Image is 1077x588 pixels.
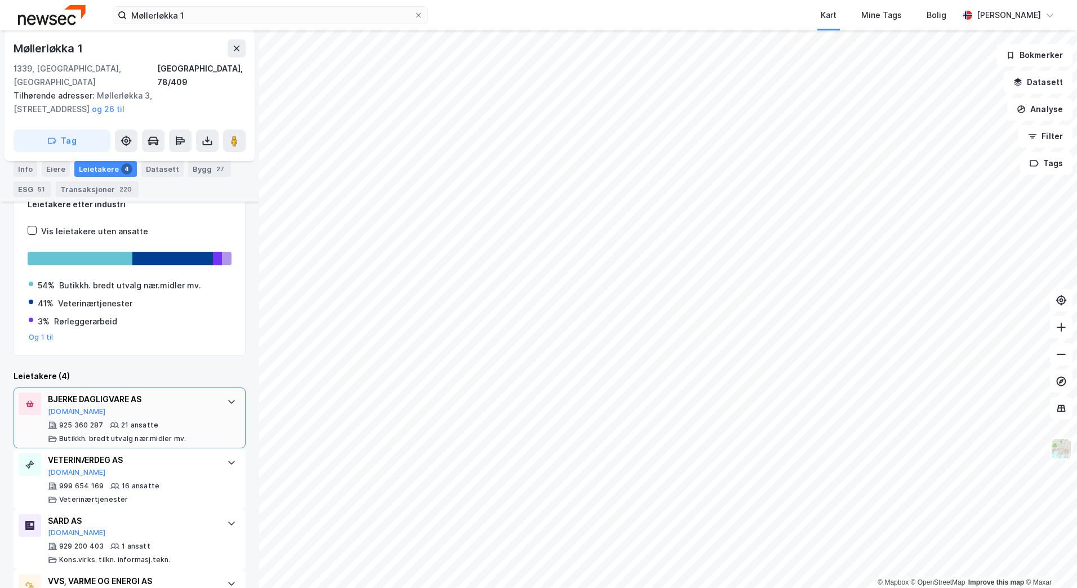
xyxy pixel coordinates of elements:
img: newsec-logo.f6e21ccffca1b3a03d2d.png [18,5,86,25]
div: 41% [38,297,54,310]
iframe: Chat Widget [1021,534,1077,588]
div: SARD AS [48,514,216,528]
div: 1 ansatt [122,542,150,551]
button: Bokmerker [996,44,1072,66]
button: Analyse [1007,98,1072,121]
div: 27 [214,163,226,175]
button: Filter [1018,125,1072,148]
div: Møllerløkka 3, [STREET_ADDRESS] [14,89,237,116]
div: VVS, VARME OG ENERGI AS [48,574,216,588]
div: Butikkh. bredt utvalg nær.midler mv. [59,434,186,443]
img: Z [1051,438,1072,460]
div: [GEOGRAPHIC_DATA], 78/409 [157,62,246,89]
button: Og 1 til [29,333,54,342]
div: Rørleggerarbeid [54,315,117,328]
div: Kontrollprogram for chat [1021,534,1077,588]
div: Bygg [188,161,231,177]
div: 925 360 287 [59,421,103,430]
div: Eiere [42,161,70,177]
div: Leietakere [74,161,137,177]
div: Mine Tags [861,8,902,22]
input: Søk på adresse, matrikkel, gårdeiere, leietakere eller personer [127,7,414,24]
div: 21 ansatte [121,421,158,430]
div: Møllerløkka 1 [14,39,84,57]
div: Veterinærtjenester [58,297,132,310]
button: Tags [1020,152,1072,175]
a: OpenStreetMap [911,578,965,586]
div: Datasett [141,161,184,177]
span: Tilhørende adresser: [14,91,97,100]
button: [DOMAIN_NAME] [48,468,106,477]
a: Mapbox [878,578,909,586]
div: Info [14,161,37,177]
div: [PERSON_NAME] [977,8,1041,22]
button: Tag [14,130,110,152]
div: 999 654 169 [59,482,104,491]
div: Vis leietakere uten ansatte [41,225,148,238]
div: Butikkh. bredt utvalg nær.midler mv. [59,279,201,292]
button: Datasett [1004,71,1072,93]
div: ESG [14,181,51,197]
div: 16 ansatte [122,482,159,491]
div: 1339, [GEOGRAPHIC_DATA], [GEOGRAPHIC_DATA] [14,62,157,89]
div: 929 200 403 [59,542,104,551]
a: Improve this map [968,578,1024,586]
div: Leietakere etter industri [28,198,232,211]
div: Transaksjoner [56,181,139,197]
div: 54% [38,279,55,292]
div: 51 [35,184,47,195]
div: Bolig [927,8,946,22]
div: 220 [117,184,134,195]
div: Leietakere (4) [14,369,246,383]
div: Kart [821,8,836,22]
button: [DOMAIN_NAME] [48,407,106,416]
div: VETERINÆRDEG AS [48,453,216,467]
button: [DOMAIN_NAME] [48,528,106,537]
div: 3% [38,315,50,328]
div: Kons.virks. tilkn. informasj.tekn. [59,555,171,564]
div: 4 [121,163,132,175]
div: Veterinærtjenester [59,495,128,504]
div: BJERKE DAGLIGVARE AS [48,393,216,406]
